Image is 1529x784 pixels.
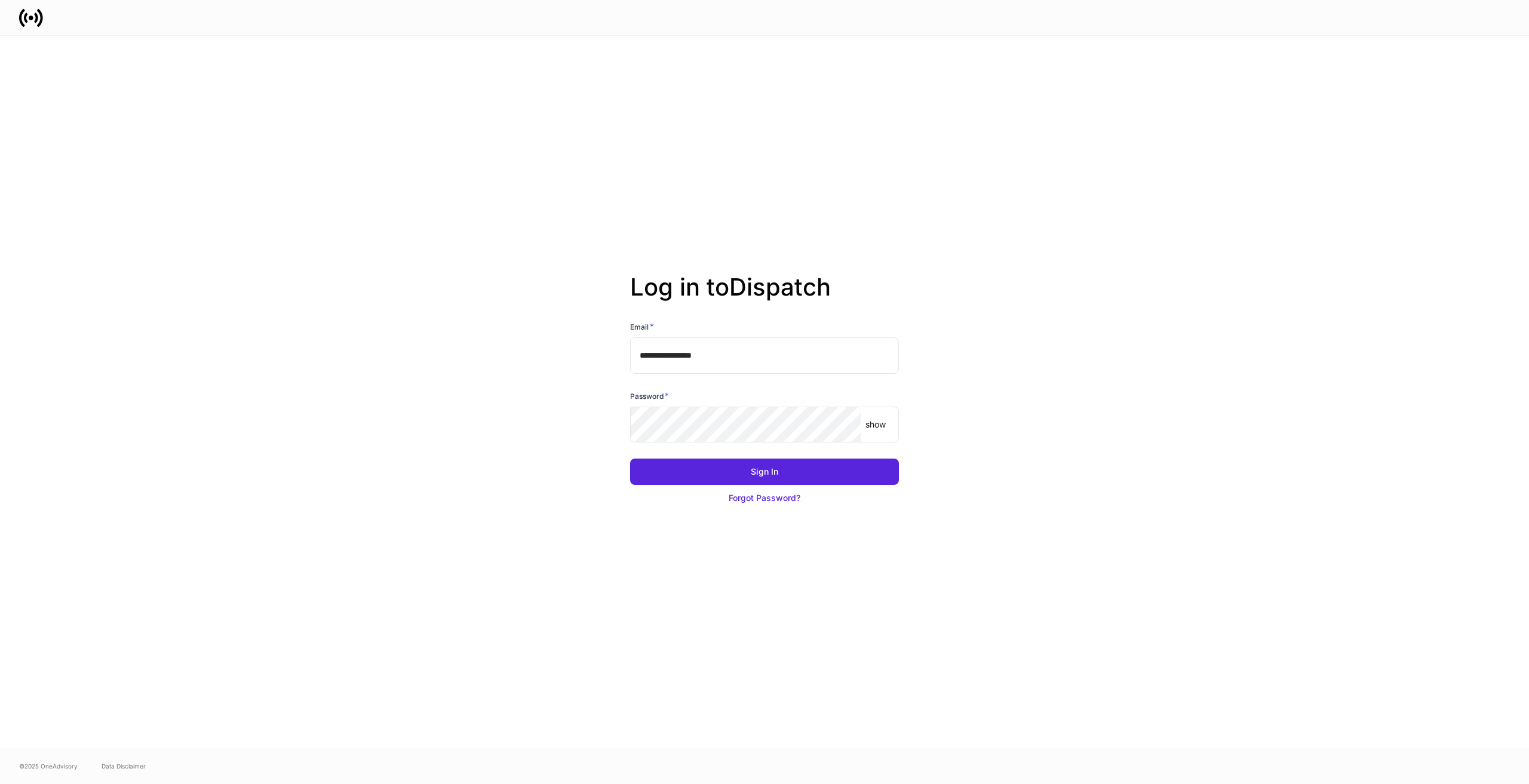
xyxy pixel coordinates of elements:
[630,459,899,485] button: Sign In
[751,466,778,478] div: Sign In
[19,761,78,771] span: © 2025 OneAdvisory
[630,390,669,402] h6: Password
[102,761,146,771] a: Data Disclaimer
[630,273,899,321] h2: Log in to Dispatch
[630,321,654,333] h6: Email
[729,492,800,504] div: Forgot Password?
[865,419,886,431] p: show
[630,485,899,511] button: Forgot Password?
